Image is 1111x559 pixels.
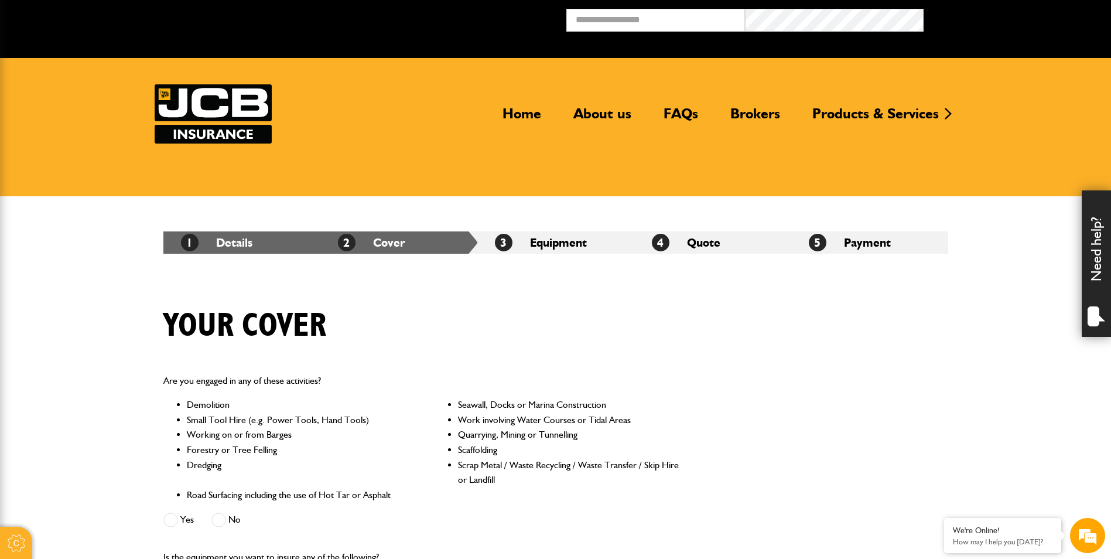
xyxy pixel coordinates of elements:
p: How may I help you today? [953,537,1052,546]
li: Road Surfacing including the use of Hot Tar or Asphalt [187,488,409,503]
span: 3 [495,234,512,251]
a: Products & Services [804,105,948,132]
li: Scaffolding [458,442,680,458]
li: Equipment [477,231,634,254]
li: Demolition [187,397,409,413]
a: 1Details [181,236,252,250]
a: Home [494,105,550,132]
div: Need help? [1082,190,1111,337]
li: Forestry or Tree Felling [187,442,409,458]
img: JCB Insurance Services logo [155,84,272,144]
li: Quote [634,231,791,254]
span: 2 [338,234,355,251]
li: Scrap Metal / Waste Recycling / Waste Transfer / Skip Hire or Landfill [458,458,680,488]
li: Payment [791,231,948,254]
label: No [211,513,241,527]
label: Yes [163,513,194,527]
a: FAQs [655,105,707,132]
li: Working on or from Barges [187,427,409,442]
span: 1 [181,234,199,251]
li: Quarrying, Mining or Tunnelling [458,427,680,442]
h1: Your cover [163,306,326,346]
span: 5 [809,234,826,251]
a: JCB Insurance Services [155,84,272,144]
li: Seawall, Docks or Marina Construction [458,397,680,413]
li: Dredging [187,458,409,488]
li: Work involving Water Courses or Tidal Areas [458,413,680,428]
a: About us [565,105,640,132]
a: Brokers [722,105,789,132]
li: Cover [320,231,477,254]
div: We're Online! [953,526,1052,536]
span: 4 [652,234,669,251]
button: Broker Login [924,9,1102,27]
p: Are you engaged in any of these activities? [163,373,681,388]
li: Small Tool Hire (e.g. Power Tools, Hand Tools) [187,413,409,428]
